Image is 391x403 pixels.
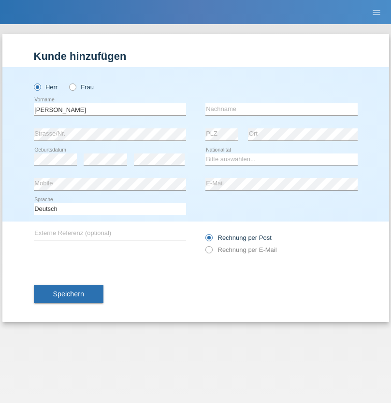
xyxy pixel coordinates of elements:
[34,285,103,303] button: Speichern
[372,8,381,17] i: menu
[205,234,272,241] label: Rechnung per Post
[34,83,58,91] label: Herr
[205,246,212,258] input: Rechnung per E-Mail
[34,83,40,90] input: Herr
[34,50,358,62] h1: Kunde hinzufügen
[69,83,94,91] label: Frau
[69,83,75,90] input: Frau
[53,290,84,298] span: Speichern
[205,246,277,253] label: Rechnung per E-Mail
[367,9,386,15] a: menu
[205,234,212,246] input: Rechnung per Post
